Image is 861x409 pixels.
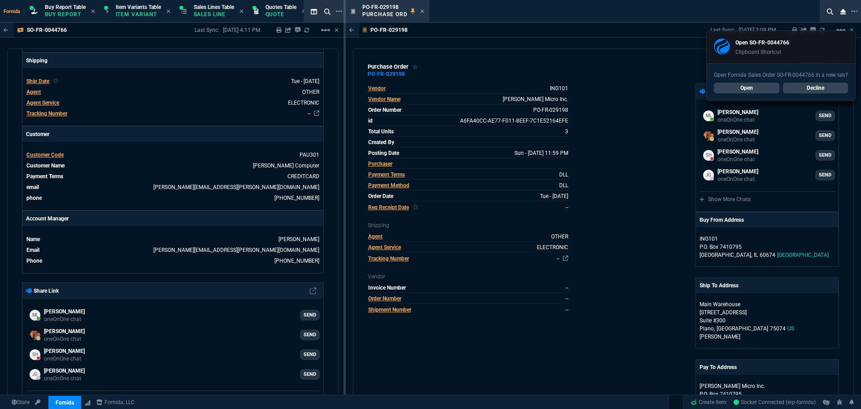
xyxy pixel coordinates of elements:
p: [PERSON_NAME] Micro Inc. [700,382,786,390]
p: oneOnOne chat [44,316,85,323]
tr: undefined [368,243,569,253]
tr: undefined [26,161,320,170]
span: [GEOGRAPHIC_DATA], [700,252,752,258]
nx-icon: Clear selected rep [413,203,418,211]
div: Vendor [368,84,386,92]
tr: (612) 749-6986 [26,194,320,202]
nx-icon: Open New Tab [336,7,342,16]
a: mohammed.wafek@fornida.com [26,326,320,344]
a: Show More Chats [700,196,751,202]
nx-icon: Back to Table [4,27,9,33]
span: 60674 [760,252,775,258]
p: [PERSON_NAME] [717,108,758,116]
a: [PERSON_NAME] [278,236,319,242]
span: Agent Service [368,244,401,251]
span: Item Variants Table [116,4,161,10]
a: SEND [815,170,835,180]
span: See Marketplace Order [460,118,568,124]
tr: undefined [368,294,569,304]
a: steven.huang@fornida.com [26,346,320,364]
tr: See Marketplace Order [368,116,569,126]
span: Tracking Number [26,110,67,117]
span: OTHER [551,233,568,240]
a: SEND [815,130,835,141]
a: [PERSON_NAME][EMAIL_ADDRESS][PERSON_NAME][DOMAIN_NAME] [153,247,319,253]
div: Vendor Name [368,95,400,103]
span: ELECTRONIC [537,244,568,251]
p: Shipping [22,53,323,68]
p: Item Variant [116,11,161,18]
span: 0001-01-01T00:00:00.000Z [514,150,568,156]
p: [PERSON_NAME] [717,148,758,156]
p: oneOnOne chat [717,176,758,183]
span: ING101 [550,85,568,92]
span: DLL [559,172,568,178]
tr: undefined [368,254,569,263]
a: Create Item [687,396,730,409]
span: CREDITCARD [287,173,319,180]
span: Socket Connected (erp-fornida) [734,399,816,405]
span: Name [26,236,40,242]
nx-icon: Close Tab [239,8,244,15]
nx-icon: Open New Tab [851,7,857,16]
p: Main Warehouse [700,300,786,308]
p: PO-FR-029198 [370,26,408,34]
span: Ship Date [26,78,49,84]
span: Order Number [368,295,401,302]
tr: undefined [26,88,320,97]
a: SEND [815,150,835,161]
mat-icon: Example home icon [320,25,331,35]
span: PO-FR-029198 [362,4,399,10]
nx-icon: Close Tab [91,8,95,15]
p: [PERSON_NAME] [44,367,85,375]
p: Share Link [700,88,732,96]
span: Order Number [368,107,401,113]
a: SEND [300,310,320,321]
a: steven.huang@fornida.com [700,146,835,164]
span: Purchaser [368,161,392,167]
nx-icon: Close Workbench [837,6,849,17]
p: [PERSON_NAME] [44,308,85,316]
p: [PERSON_NAME] [700,333,835,341]
p: [STREET_ADDRESS] [700,308,835,317]
div: purchase order [368,63,418,70]
a: -- [565,295,568,302]
p: Share Link [26,287,59,295]
a: John.Gaboni@fornida.com [700,166,835,184]
span: Posting Date [368,150,399,156]
tr: undefined [368,283,569,293]
span: Order Date [368,193,393,199]
span: When the order was created [540,193,568,199]
tr: When the order was created [368,192,569,202]
tr: undefined [368,232,569,242]
span: IL [754,252,758,258]
p: SO-FR-0044766 [27,26,67,34]
span: email [26,184,39,190]
p: Purchase Order [362,11,407,18]
span: Total Units [368,128,394,135]
p: Shipping [368,221,569,229]
p: [DATE] 4:11 PM [223,26,260,34]
span: DLL [559,182,568,189]
span: [GEOGRAPHIC_DATA] [777,252,829,258]
tr: undefined [368,138,569,148]
a: SEND [815,110,835,121]
p: P.O. Box 7410795 [700,243,835,251]
tr: undefined [26,235,320,244]
a: 469-249-2107 [274,258,319,264]
nx-icon: Search [321,6,334,17]
div: Add to Watchlist [412,63,418,70]
tr: steve@paumen.com [26,183,320,192]
span: [GEOGRAPHIC_DATA] [717,325,768,332]
p: Account Manager [22,211,323,226]
a: -- [565,307,568,313]
a: michael.licea@fornida.com [26,306,320,324]
span: Req Receipt Date [368,204,409,211]
span: -- [565,285,568,291]
p: Buy From Address [700,216,744,224]
p: ING101 [700,235,786,243]
tr: undefined [368,203,569,212]
span: ELECTRONIC [288,100,319,106]
span: Ingram Micro Inc. [503,96,568,102]
p: oneOnOne chat [717,136,758,143]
